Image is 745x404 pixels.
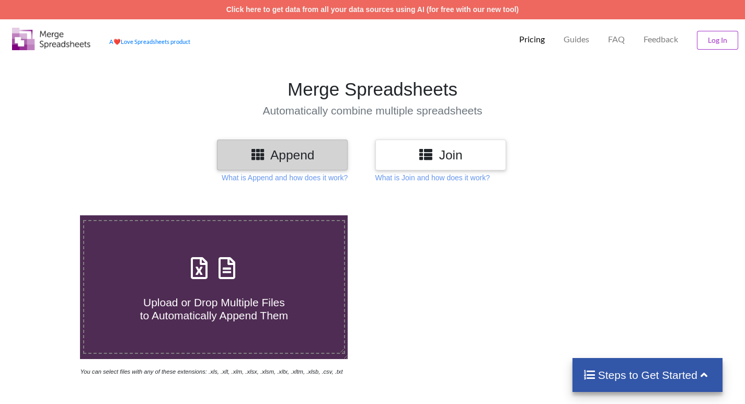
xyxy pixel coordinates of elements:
i: You can select files with any of these extensions: .xls, .xlt, .xlm, .xlsx, .xlsm, .xltx, .xltm, ... [80,368,342,375]
h3: Append [225,147,340,163]
p: Pricing [519,34,545,45]
a: Click here to get data from all your data sources using AI (for free with our new tool) [226,5,519,14]
p: What is Join and how does it work? [375,172,490,183]
a: AheartLove Spreadsheets product [109,38,190,45]
button: Log In [697,31,738,50]
p: FAQ [608,34,625,45]
h3: Join [383,147,498,163]
p: What is Append and how does it work? [222,172,348,183]
h4: Steps to Get Started [583,368,712,382]
p: Guides [564,34,589,45]
span: Upload or Drop Multiple Files to Automatically Append Them [140,296,288,321]
span: Feedback [644,35,678,43]
img: Logo.png [12,28,90,50]
span: heart [113,38,121,45]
